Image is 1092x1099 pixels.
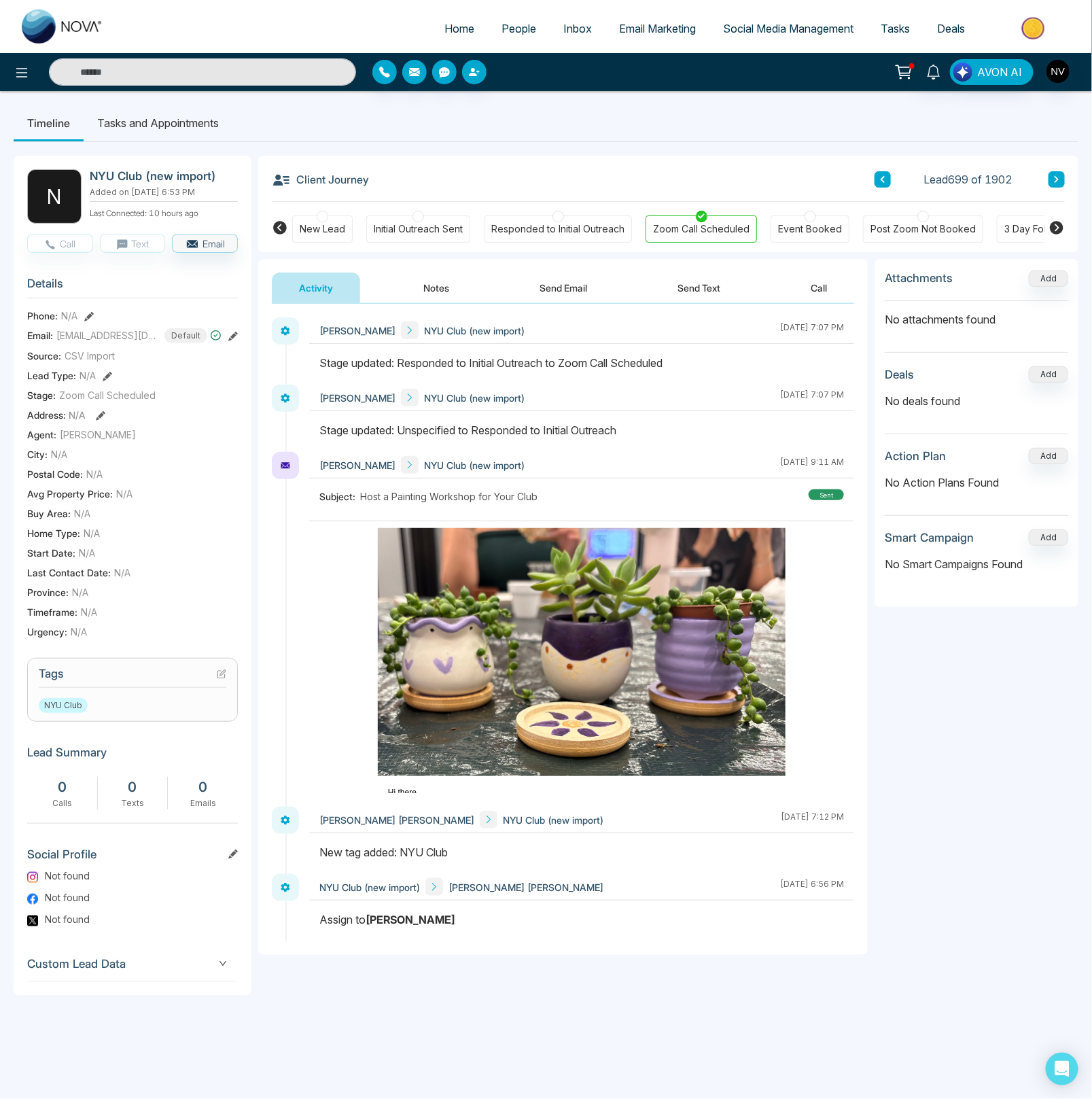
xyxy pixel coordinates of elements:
[503,813,603,827] span: NYU Club (new import)
[90,169,232,183] h2: NYU Club (new import)
[164,328,207,343] span: Default
[56,328,158,343] span: [EMAIL_ADDRESS][DOMAIN_NAME]
[1046,60,1070,83] img: User Avatar
[60,428,136,442] span: [PERSON_NAME]
[84,105,232,141] li: Tasks and Appointments
[778,222,842,236] div: Event Booked
[937,22,965,35] span: Deals
[431,16,488,41] a: Home
[881,22,910,35] span: Tasks
[39,698,88,713] span: NYU Club
[34,777,90,797] div: 0
[424,324,525,338] span: NYU Club (new import)
[1029,271,1068,287] button: Add
[45,869,90,883] span: Not found
[319,458,395,472] span: [PERSON_NAME]
[61,309,77,323] span: N/A
[27,328,53,343] span: Email:
[175,797,231,809] div: Emails
[550,16,605,41] a: Inbox
[885,474,1068,491] p: No Action Plans Found
[27,309,58,323] span: Phone:
[27,872,38,883] img: Instagram Logo
[27,915,38,926] img: Twitter Logo
[27,388,56,402] span: Stage:
[69,409,86,421] span: N/A
[977,64,1022,80] span: AVON AI
[81,605,97,619] span: N/A
[14,105,84,141] li: Timeline
[319,391,395,405] span: [PERSON_NAME]
[605,16,709,41] a: Email Marketing
[100,234,166,253] button: Text
[885,449,946,463] h3: Action Plan
[867,16,923,41] a: Tasks
[985,13,1084,43] img: Market-place.gif
[90,186,238,198] p: Added on [DATE] 6:53 PM
[374,222,463,236] div: Initial Outreach Sent
[396,273,476,303] button: Notes
[34,797,90,809] div: Calls
[709,16,867,41] a: Social Media Management
[448,880,603,894] span: [PERSON_NAME] [PERSON_NAME]
[885,556,1068,572] p: No Smart Campaigns Found
[501,22,536,35] span: People
[953,63,972,82] img: Lead Flow
[780,878,844,896] div: [DATE] 6:56 PM
[780,389,844,406] div: [DATE] 7:07 PM
[79,546,95,560] span: N/A
[27,234,93,253] button: Call
[27,625,67,639] span: Urgency :
[27,546,75,560] span: Start Date :
[723,22,853,35] span: Social Media Management
[27,565,111,580] span: Last Contact Date :
[27,506,71,521] span: Buy Area :
[65,349,115,363] span: CSV Import
[780,321,844,339] div: [DATE] 7:07 PM
[512,273,614,303] button: Send Email
[72,585,88,599] span: N/A
[272,273,360,303] button: Activity
[22,10,103,43] img: Nova CRM Logo
[781,811,844,828] div: [DATE] 7:12 PM
[59,388,156,402] span: Zoom Call Scheduled
[45,912,90,926] span: Not found
[71,625,87,639] span: N/A
[27,277,238,298] h3: Details
[319,489,360,504] span: Subject:
[27,408,86,422] span: Address:
[1029,366,1068,383] button: Add
[1029,448,1068,464] button: Add
[619,22,696,35] span: Email Marketing
[885,301,1068,328] p: No attachments found
[27,894,38,905] img: Facebook Logo
[424,391,525,405] span: NYU Club (new import)
[27,349,61,363] span: Source:
[84,526,100,540] span: N/A
[27,428,56,442] span: Agent:
[1046,1053,1078,1085] div: Open Intercom Messenger
[870,222,976,236] div: Post Zoom Not Booked
[27,368,76,383] span: Lead Type:
[105,797,161,809] div: Texts
[885,368,914,381] h3: Deals
[319,880,420,894] span: NYU Club (new import)
[424,458,525,472] span: NYU Club (new import)
[300,222,345,236] div: New Lead
[885,531,974,544] h3: Smart Campaign
[950,59,1034,85] button: AVON AI
[319,324,395,338] span: [PERSON_NAME]
[272,169,369,190] h3: Client Journey
[491,222,624,236] div: Responded to Initial Outreach
[360,489,538,504] span: Host a Painting Workshop for Your Club
[650,273,747,303] button: Send Text
[27,605,77,619] span: Timeframe :
[27,585,69,599] span: Province :
[319,813,474,827] span: [PERSON_NAME] [PERSON_NAME]
[74,506,90,521] span: N/A
[219,960,227,968] span: down
[172,234,238,253] button: Email
[27,848,238,868] h3: Social Profile
[444,22,474,35] span: Home
[809,489,844,500] div: sent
